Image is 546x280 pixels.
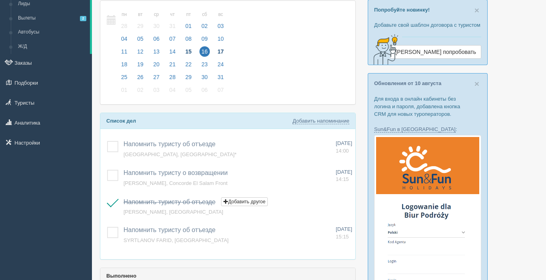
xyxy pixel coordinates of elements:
p: Попробуйте новинку! [374,6,481,14]
a: 29 [181,73,196,85]
span: [DATE] [336,140,352,146]
a: Напомнить туристу об отъезде [124,226,215,233]
span: 16 [199,46,210,57]
a: 02 [133,85,148,98]
a: вт 29 [133,7,148,34]
span: 26 [135,72,145,82]
a: [PERSON_NAME], Concorde El Salam Front [124,180,227,186]
a: 11 [117,47,132,60]
small: ср [151,11,161,18]
a: 03 [149,85,164,98]
span: 02 [135,85,145,95]
span: 13 [151,46,161,57]
span: 04 [167,85,178,95]
a: Автобусы [14,25,90,40]
span: 15 [183,46,194,57]
span: 31 [215,72,226,82]
span: 04 [119,34,130,44]
a: 09 [197,34,212,47]
span: 03 [151,85,161,95]
span: 12 [135,46,145,57]
span: 27 [151,72,161,82]
a: Добавить напоминание [293,118,349,124]
a: 27 [149,73,164,85]
span: 02 [199,21,210,31]
span: 2 [80,16,86,21]
span: 06 [199,85,210,95]
span: 30 [151,21,161,31]
a: 14 [165,47,180,60]
span: [GEOGRAPHIC_DATA], [GEOGRAPHIC_DATA]* [124,151,237,157]
b: Выполнено [106,273,136,279]
span: 29 [135,21,145,31]
a: [PERSON_NAME], [GEOGRAPHIC_DATA] [124,209,223,215]
a: 21 [165,60,180,73]
a: 24 [213,60,226,73]
a: чт 31 [165,7,180,34]
a: [DATE] 14:15 [336,169,352,183]
a: Напомнить туристу об отъезде [124,141,215,147]
span: 10 [215,34,226,44]
span: 22 [183,59,194,70]
a: 13 [149,47,164,60]
small: чт [167,11,178,18]
a: ср 30 [149,7,164,34]
span: 20 [151,59,161,70]
span: 24 [215,59,226,70]
a: 30 [197,73,212,85]
a: Обновления от 10 августа [374,80,441,86]
button: Close [474,6,479,14]
a: сб 02 [197,7,212,34]
span: 21 [167,59,178,70]
span: 14 [167,46,178,57]
button: Добавить другое [221,197,268,206]
small: вс [215,11,226,18]
span: 14:15 [336,176,349,182]
span: 07 [215,85,226,95]
a: вс 03 [213,7,226,34]
span: 05 [183,85,194,95]
a: [PERSON_NAME] попробовать [390,45,481,59]
a: 07 [213,85,226,98]
a: 04 [117,34,132,47]
a: 10 [213,34,226,47]
span: 09 [199,34,210,44]
a: пт 01 [181,7,196,34]
span: 28 [119,21,130,31]
span: × [474,79,479,88]
span: Напомнить туристу о возвращении [124,169,228,176]
a: [DATE] 15:15 [336,226,352,240]
a: SYRTLANOV FARID, [GEOGRAPHIC_DATA] [124,237,229,243]
span: 14:00 [336,148,349,154]
span: Напомнить туристу об отъезде [124,199,215,205]
a: Вылеты2 [14,11,90,26]
span: [DATE] [336,169,352,175]
button: Close [474,79,479,88]
a: 26 [133,73,148,85]
a: Ж/Д [14,40,90,54]
small: пн [119,11,130,18]
span: × [474,6,479,15]
span: 19 [135,59,145,70]
span: 23 [199,59,210,70]
a: 07 [165,34,180,47]
span: 03 [215,21,226,31]
p: Добавьте свой шаблон договора с туристом [374,21,481,29]
span: 06 [151,34,161,44]
small: сб [199,11,210,18]
b: Список дел [106,118,136,124]
a: 06 [197,85,212,98]
span: 08 [183,34,194,44]
small: пт [183,11,194,18]
p: : [374,125,481,133]
span: 07 [167,34,178,44]
p: Для входа в онлайн кабинеты без логина и пароля, добавлена кнопка CRM для новых туроператоров. [374,95,481,118]
span: 01 [119,85,130,95]
a: Sun&Fun в [GEOGRAPHIC_DATA] [374,126,456,133]
a: 25 [117,73,132,85]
